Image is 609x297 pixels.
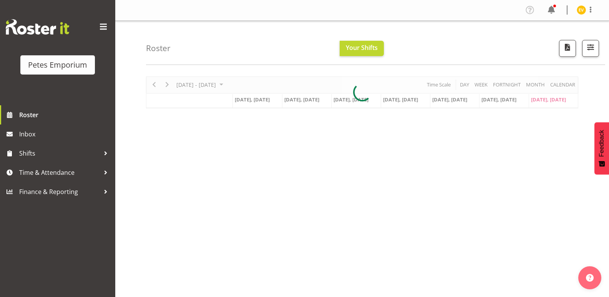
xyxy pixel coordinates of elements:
button: Download a PDF of the roster according to the set date range. [559,40,576,57]
span: Roster [19,109,111,121]
div: Petes Emporium [28,59,87,71]
span: Your Shifts [346,43,378,52]
button: Your Shifts [340,41,384,56]
span: Shifts [19,148,100,159]
h4: Roster [146,44,171,53]
button: Feedback - Show survey [594,122,609,174]
img: help-xxl-2.png [586,274,594,282]
img: Rosterit website logo [6,19,69,35]
button: Filter Shifts [582,40,599,57]
span: Inbox [19,128,111,140]
img: eva-vailini10223.jpg [577,5,586,15]
span: Finance & Reporting [19,186,100,197]
span: Feedback [598,130,605,157]
span: Time & Attendance [19,167,100,178]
